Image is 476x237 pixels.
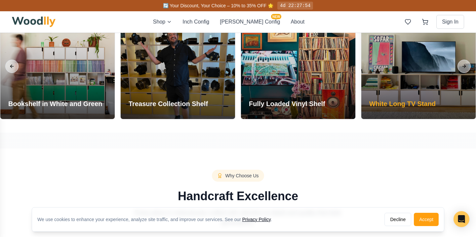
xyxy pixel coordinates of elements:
[37,216,277,223] div: We use cookies to enhance your experience, analyze site traffic, and improve our services. See our .
[369,99,436,108] h3: White Long TV Stand
[12,17,56,27] img: Woodlly
[414,213,439,226] button: Accept
[454,211,469,227] div: Open Intercom Messenger
[220,18,280,26] button: [PERSON_NAME] ConfigNEW
[153,18,172,26] button: Shop
[225,172,258,179] span: Why Choose Us
[242,217,271,222] a: Privacy Policy
[277,2,313,10] div: 4d 22:27:54
[15,190,461,203] h2: Handcraft Excellence
[436,15,464,29] button: Sign In
[129,99,208,108] h3: Treasure Collection Shelf
[163,3,273,8] span: 🔄 Your Discount, Your Choice – 10% to 35% OFF 🌟
[384,213,411,226] button: Decline
[291,18,304,26] button: About
[8,99,102,108] h3: Bookshelf in White and Green
[249,99,325,108] h3: Fully Loaded Vinyl Shelf
[182,18,209,26] button: Inch Config
[271,14,281,19] span: NEW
